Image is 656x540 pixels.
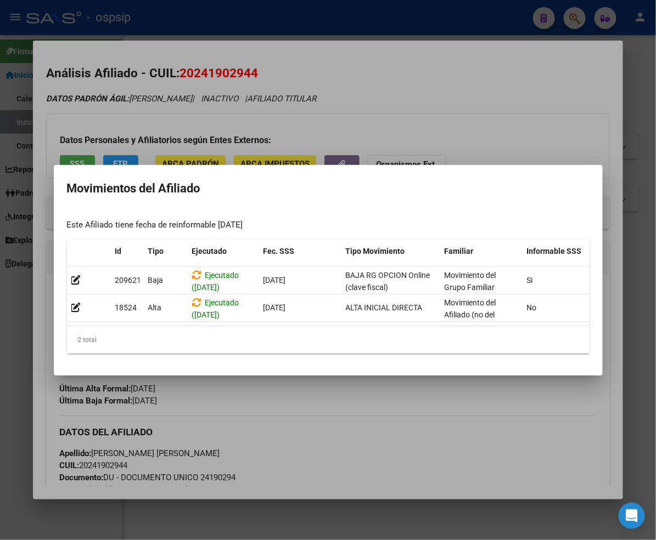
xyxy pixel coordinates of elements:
div: Este Afiliado tiene fecha de reinformable [DATE] [67,219,590,231]
span: Tipo Movimiento [346,247,405,255]
span: No [527,303,537,312]
datatable-header-cell: Id [111,240,144,263]
span: BAJA RG OPCION Online (clave fiscal) [346,271,430,292]
span: Ejecutado ([DATE]) [192,271,239,292]
div: Open Intercom Messenger [619,503,645,529]
span: Alta [148,303,162,312]
datatable-header-cell: Familiar [440,240,523,263]
span: 209621 [115,276,142,285]
datatable-header-cell: Fec. SSS [259,240,341,263]
span: Familiar [445,247,474,255]
span: Si [527,276,533,285]
span: Tipo [148,247,164,255]
span: 18524 [115,303,137,312]
span: [DATE] [263,276,286,285]
span: [DATE] [263,303,286,312]
h2: Movimientos del Afiliado [67,178,590,199]
span: Fec. SSS [263,247,295,255]
datatable-header-cell: Ejecutado [188,240,259,263]
span: Informable SSS [527,247,582,255]
span: ALTA INICIAL DIRECTA [346,303,423,312]
datatable-header-cell: Tipo Movimiento [341,240,440,263]
datatable-header-cell: Tipo [144,240,188,263]
span: Ejecutado ([DATE]) [192,298,239,320]
span: Movimiento del Grupo Familiar [445,271,496,292]
span: Movimiento del Afiliado (no del grupo) [445,298,496,332]
span: Ejecutado [192,247,227,255]
span: Id [115,247,122,255]
span: Baja [148,276,164,285]
div: 2 total [67,326,590,354]
datatable-header-cell: Informable SSS [523,240,605,263]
